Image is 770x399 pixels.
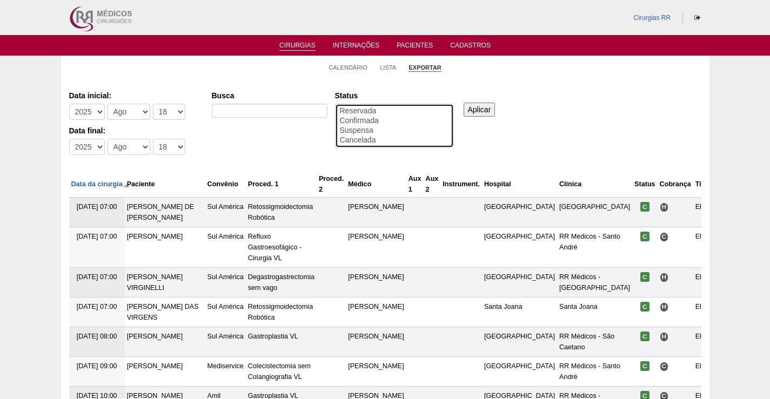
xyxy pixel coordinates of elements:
[450,42,491,52] a: Cadastros
[482,268,557,297] td: [GEOGRAPHIC_DATA]
[125,171,205,198] th: Paciente
[339,136,450,145] option: Cancelada
[346,268,406,297] td: [PERSON_NAME]
[125,227,205,268] td: [PERSON_NAME]
[693,171,718,198] th: Tipo
[69,90,201,101] label: Data inicial:
[125,268,205,297] td: [PERSON_NAME] VIRGINELLI
[640,202,650,212] span: Confirmada
[205,198,246,227] td: Sul América
[557,268,632,297] td: RR Médicos - [GEOGRAPHIC_DATA]
[335,90,454,101] label: Status
[77,273,117,281] span: [DATE] 07:00
[77,203,117,211] span: [DATE] 07:00
[660,362,669,371] span: Consultório
[482,327,557,357] td: [GEOGRAPHIC_DATA]
[246,227,317,268] td: Refluxo Gastroesofágico - Cirurgia VL
[329,64,367,71] a: Calendário
[77,362,117,370] span: [DATE] 09:00
[339,106,450,116] option: Reservada
[632,171,658,198] th: Status
[693,268,718,297] td: Eletiva
[482,171,557,198] th: Hospital
[205,297,246,327] td: Sul América
[279,42,316,51] a: Cirurgias
[693,198,718,227] td: Eletiva
[125,297,205,327] td: [PERSON_NAME] DAS VIRGENS
[660,232,669,241] span: Consultório
[205,227,246,268] td: Sul América
[640,361,650,371] span: Confirmada
[409,64,441,72] a: Exportar
[406,171,424,198] th: Aux 1
[77,303,117,310] span: [DATE] 07:00
[246,357,317,387] td: Colecistectomia sem Colangiografia VL
[693,357,718,387] td: Eletiva
[640,302,650,312] span: Confirmada
[693,327,718,357] td: Eletiva
[464,103,496,117] input: Aplicar
[205,327,246,357] td: Sul América
[346,357,406,387] td: [PERSON_NAME]
[205,357,246,387] td: Mediservice
[658,171,693,198] th: Cobrança
[557,357,632,387] td: RR Médicos - Santo André
[205,171,246,198] th: Convênio
[440,171,482,198] th: Instrument.
[205,268,246,297] td: Sul América
[380,64,396,71] a: Lista
[660,332,669,341] span: Hospital
[557,198,632,227] td: [GEOGRAPHIC_DATA]
[125,357,205,387] td: [PERSON_NAME]
[640,232,650,241] span: Confirmada
[346,327,406,357] td: [PERSON_NAME]
[339,126,450,136] option: Suspensa
[346,227,406,268] td: [PERSON_NAME]
[246,198,317,227] td: Retossigmoidectomia Robótica
[77,233,117,240] span: [DATE] 07:00
[333,42,380,52] a: Internações
[660,273,669,282] span: Hospital
[346,198,406,227] td: [PERSON_NAME]
[212,90,327,101] label: Busca
[557,171,632,198] th: Clínica
[424,171,441,198] th: Aux 2
[694,15,700,21] i: Sair
[482,357,557,387] td: [GEOGRAPHIC_DATA]
[246,297,317,327] td: Retossigmoidectomia Robótica
[557,327,632,357] td: RR Médicos - São Caetano
[71,180,130,188] a: Data da cirurgia
[633,14,671,22] a: Cirurgias RR
[212,104,327,118] input: Digite os termos que você deseja procurar.
[557,227,632,268] td: RR Médicos - Santo André
[246,171,317,198] th: Proced. 1
[125,327,205,357] td: [PERSON_NAME]
[660,202,669,212] span: Hospital
[346,171,406,198] th: Médico
[246,268,317,297] td: Degastrogastrectomia sem vago
[346,297,406,327] td: [PERSON_NAME]
[482,198,557,227] td: [GEOGRAPHIC_DATA]
[693,227,718,268] td: Eletiva
[557,297,632,327] td: Santa Joana
[317,171,346,198] th: Proced. 2
[246,327,317,357] td: Gastroplastia VL
[397,42,433,52] a: Pacientes
[77,333,117,340] span: [DATE] 08:00
[339,116,450,126] option: Confirmada
[660,302,669,312] span: Hospital
[123,181,130,188] img: ordem decrescente
[482,297,557,327] td: Santa Joana
[693,297,718,327] td: Eletiva
[640,272,650,282] span: Confirmada
[125,198,205,227] td: [PERSON_NAME] DE [PERSON_NAME]
[69,125,201,136] label: Data final:
[640,332,650,341] span: Confirmada
[482,227,557,268] td: [GEOGRAPHIC_DATA]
